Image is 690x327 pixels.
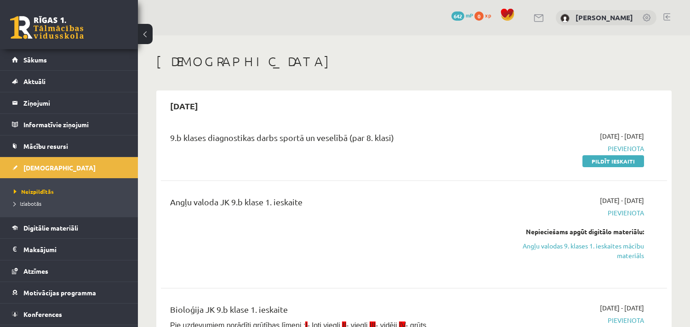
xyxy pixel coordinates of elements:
[451,11,473,19] a: 642 mP
[12,114,126,135] a: Informatīvie ziņojumi
[14,199,129,208] a: Izlabotās
[582,155,644,167] a: Pildīt ieskaiti
[23,142,68,150] span: Mācību resursi
[12,282,126,303] a: Motivācijas programma
[23,163,96,172] span: [DEMOGRAPHIC_DATA]
[474,11,496,19] a: 0 xp
[12,92,126,113] a: Ziņojumi
[495,144,644,153] span: Pievienota
[23,310,62,318] span: Konferences
[451,11,464,21] span: 642
[14,188,54,195] span: Neizpildītās
[600,131,644,141] span: [DATE] - [DATE]
[12,135,126,157] a: Mācību resursi
[23,267,48,275] span: Atzīmes
[12,71,126,92] a: Aktuāli
[23,114,126,135] legend: Informatīvie ziņojumi
[170,131,481,148] div: 9.b klases diagnostikas darbs sportā un veselībā (par 8. klasi)
[12,157,126,178] a: [DEMOGRAPHIC_DATA]
[14,187,129,196] a: Neizpildītās
[12,239,126,260] a: Maksājumi
[495,227,644,237] div: Nepieciešams apgūt digitālo materiālu:
[23,56,47,64] span: Sākums
[170,196,481,213] div: Angļu valoda JK 9.b klase 1. ieskaite
[12,304,126,325] a: Konferences
[474,11,484,21] span: 0
[495,316,644,325] span: Pievienota
[10,16,84,39] a: Rīgas 1. Tālmācības vidusskola
[12,260,126,282] a: Atzīmes
[23,92,126,113] legend: Ziņojumi
[161,95,207,117] h2: [DATE]
[23,77,46,85] span: Aktuāli
[560,14,570,23] img: Rūdolfs Masjulis
[23,239,126,260] legend: Maksājumi
[466,11,473,19] span: mP
[12,49,126,70] a: Sākums
[495,208,644,218] span: Pievienota
[600,303,644,313] span: [DATE] - [DATE]
[23,224,78,232] span: Digitālie materiāli
[170,303,481,320] div: Bioloģija JK 9.b klase 1. ieskaite
[600,196,644,205] span: [DATE] - [DATE]
[23,288,96,297] span: Motivācijas programma
[156,54,672,69] h1: [DEMOGRAPHIC_DATA]
[485,11,491,19] span: xp
[14,200,41,207] span: Izlabotās
[12,217,126,238] a: Digitālie materiāli
[576,13,633,22] a: [PERSON_NAME]
[495,241,644,260] a: Angļu valodas 9. klases 1. ieskaites mācību materiāls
